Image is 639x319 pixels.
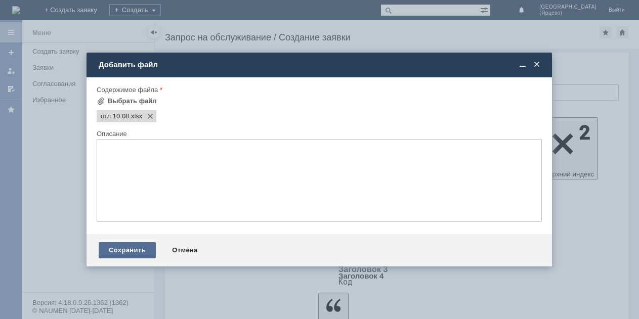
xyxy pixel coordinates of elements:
div: Описание [97,130,540,137]
div: Добавить файл [99,60,542,69]
span: Свернуть (Ctrl + M) [518,60,528,69]
div: Выбрать файл [108,97,157,105]
span: отл 10.08.xlsx [101,112,129,120]
div: Содержимое файла [97,86,540,93]
span: Закрыть [532,60,542,69]
span: отл 10.08.xlsx [129,112,142,120]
